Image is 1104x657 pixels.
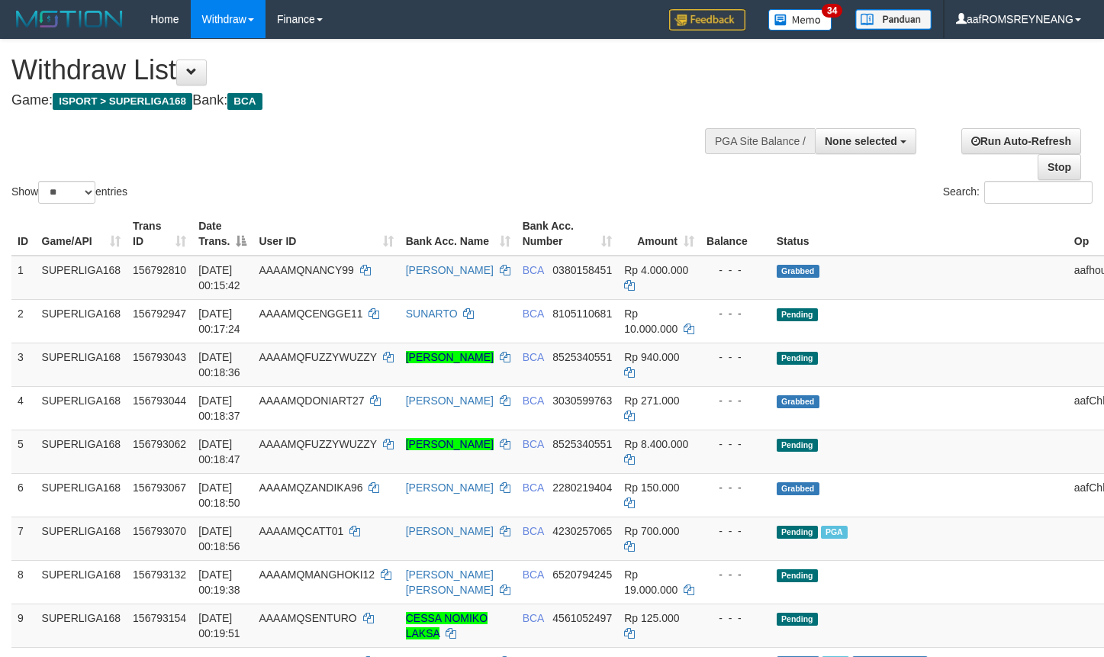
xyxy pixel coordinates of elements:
span: AAAAMQCENGGE11 [259,308,362,320]
span: 156793067 [133,481,186,494]
a: [PERSON_NAME] [406,525,494,537]
span: [DATE] 00:18:47 [198,438,240,465]
span: Rp 700.000 [624,525,679,537]
span: Rp 10.000.000 [624,308,678,335]
span: Copy 4230257065 to clipboard [552,525,612,537]
img: Feedback.jpg [669,9,745,31]
span: AAAAMQDONIART27 [259,395,364,407]
span: Pending [777,526,818,539]
span: 156793070 [133,525,186,537]
select: Showentries [38,181,95,204]
span: Grabbed [777,265,819,278]
label: Search: [943,181,1093,204]
div: PGA Site Balance / [705,128,815,154]
span: 156793062 [133,438,186,450]
img: MOTION_logo.png [11,8,127,31]
span: Copy 0380158451 to clipboard [552,264,612,276]
span: BCA [523,395,544,407]
span: BCA [523,438,544,450]
div: - - - [706,262,764,278]
span: Rp 940.000 [624,351,679,363]
td: SUPERLIGA168 [36,256,127,300]
div: - - - [706,480,764,495]
td: SUPERLIGA168 [36,299,127,343]
span: [DATE] 00:19:38 [198,568,240,596]
span: [DATE] 00:19:51 [198,612,240,639]
span: Copy 8525340551 to clipboard [552,438,612,450]
a: [PERSON_NAME] [406,481,494,494]
span: AAAAMQZANDIKA96 [259,481,362,494]
td: SUPERLIGA168 [36,604,127,647]
span: Pending [777,613,818,626]
img: Button%20Memo.svg [768,9,832,31]
img: panduan.png [855,9,932,30]
span: Rp 8.400.000 [624,438,688,450]
td: SUPERLIGA168 [36,343,127,386]
div: - - - [706,306,764,321]
div: - - - [706,393,764,408]
th: Bank Acc. Number: activate to sort column ascending [517,212,619,256]
span: BCA [523,351,544,363]
button: None selected [815,128,916,154]
span: Pending [777,569,818,582]
a: Stop [1038,154,1081,180]
span: None selected [825,135,897,147]
span: BCA [523,525,544,537]
span: ISPORT > SUPERLIGA168 [53,93,192,110]
h4: Game: Bank: [11,93,721,108]
td: 9 [11,604,36,647]
div: - - - [706,610,764,626]
span: 34 [822,4,842,18]
h1: Withdraw List [11,55,721,85]
span: Rp 271.000 [624,395,679,407]
a: [PERSON_NAME] [406,264,494,276]
span: Copy 2280219404 to clipboard [552,481,612,494]
th: Trans ID: activate to sort column ascending [127,212,192,256]
span: AAAAMQCATT01 [259,525,343,537]
span: Copy 8105110681 to clipboard [552,308,612,320]
span: Rp 125.000 [624,612,679,624]
span: BCA [227,93,262,110]
span: Rp 4.000.000 [624,264,688,276]
span: Rp 19.000.000 [624,568,678,596]
a: [PERSON_NAME] [406,438,494,450]
span: 156792810 [133,264,186,276]
td: SUPERLIGA168 [36,386,127,430]
span: Copy 8525340551 to clipboard [552,351,612,363]
th: Bank Acc. Name: activate to sort column ascending [400,212,517,256]
span: [DATE] 00:18:56 [198,525,240,552]
span: [DATE] 00:18:36 [198,351,240,378]
a: Run Auto-Refresh [961,128,1081,154]
span: 156792947 [133,308,186,320]
span: BCA [523,308,544,320]
span: BCA [523,568,544,581]
span: Copy 6520794245 to clipboard [552,568,612,581]
span: 156793154 [133,612,186,624]
td: 8 [11,560,36,604]
div: - - - [706,523,764,539]
td: 7 [11,517,36,560]
th: Status [771,212,1068,256]
td: 1 [11,256,36,300]
span: Pending [777,439,818,452]
span: [DATE] 00:17:24 [198,308,240,335]
span: Pending [777,308,818,321]
span: Copy 3030599763 to clipboard [552,395,612,407]
span: [DATE] 00:18:37 [198,395,240,422]
th: Date Trans.: activate to sort column descending [192,212,253,256]
td: 3 [11,343,36,386]
span: AAAAMQFUZZYWUZZY [259,438,377,450]
span: 156793132 [133,568,186,581]
span: Grabbed [777,482,819,495]
a: [PERSON_NAME] [406,351,494,363]
span: [DATE] 00:18:50 [198,481,240,509]
span: Rp 150.000 [624,481,679,494]
a: SUNARTO [406,308,458,320]
span: AAAAMQMANGHOKI12 [259,568,375,581]
label: Show entries [11,181,127,204]
td: 6 [11,473,36,517]
span: AAAAMQFUZZYWUZZY [259,351,377,363]
td: SUPERLIGA168 [36,430,127,473]
span: BCA [523,264,544,276]
span: [DATE] 00:15:42 [198,264,240,291]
